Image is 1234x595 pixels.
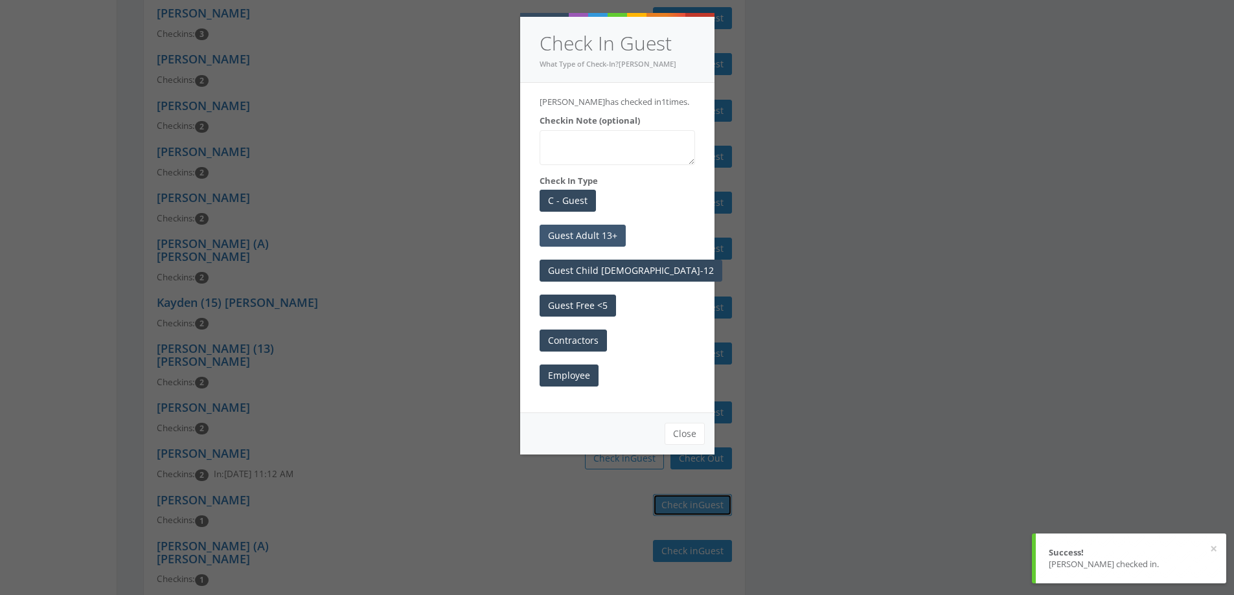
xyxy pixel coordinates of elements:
[540,365,599,387] button: Employee
[540,330,607,352] button: Contractors
[661,96,666,107] span: 1
[540,295,616,317] button: Guest Free <5
[1049,558,1213,570] div: [PERSON_NAME] checked in.
[540,96,695,108] p: [PERSON_NAME] has checked in times.
[665,423,705,445] button: Close
[540,260,722,282] button: Guest Child [DEMOGRAPHIC_DATA]-12
[540,30,695,58] h4: Check In Guest
[1210,543,1217,556] button: ×
[540,59,676,69] small: What Type of Check-In?[PERSON_NAME]
[540,225,626,247] button: Guest Adult 13+
[540,190,596,212] button: C - Guest
[540,175,598,187] label: Check In Type
[540,115,640,127] label: Checkin Note (optional)
[1049,546,1213,559] div: Success!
